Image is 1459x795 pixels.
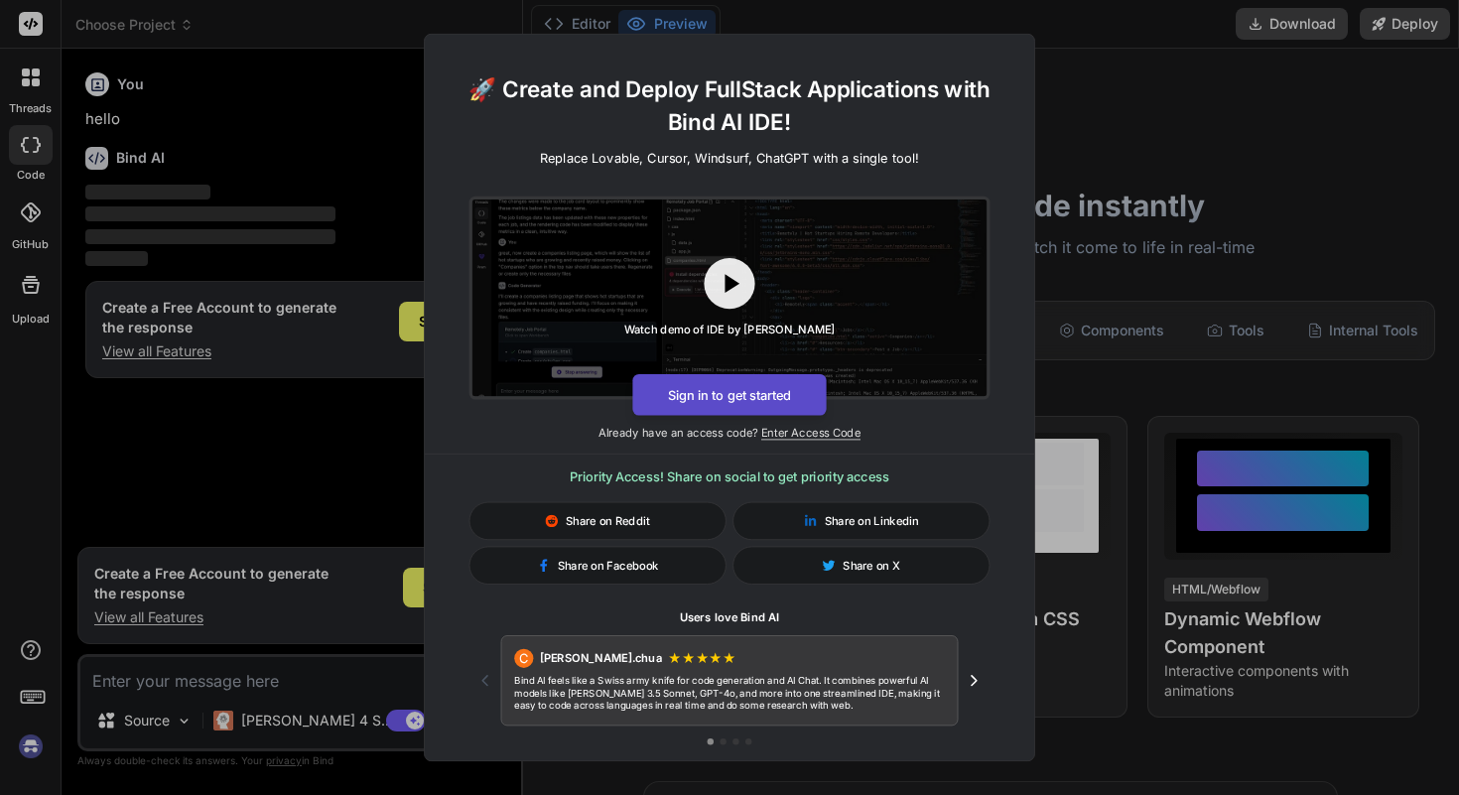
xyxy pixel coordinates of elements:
p: Replace Lovable, Cursor, Windsurf, ChatGPT with a single tool! [540,149,919,168]
span: ★ [696,649,710,668]
h1: Users love Bind AI [469,610,991,626]
button: Sign in to get started [632,374,826,416]
p: Bind AI feels like a Swiss army knife for code generation and AI Chat. It combines powerful AI mo... [514,674,945,712]
button: Next testimonial [958,665,990,697]
button: Go to testimonial 3 [732,738,738,744]
span: ★ [668,649,682,668]
button: Go to testimonial 1 [708,738,714,744]
span: ★ [682,649,696,668]
span: ★ [723,649,736,668]
span: Share on Facebook [558,558,659,574]
div: C [514,649,533,668]
span: Share on X [843,558,900,574]
button: Go to testimonial 4 [745,738,751,744]
span: [PERSON_NAME].chua [540,650,662,666]
button: Previous testimonial [469,665,501,697]
p: Already have an access code? [425,425,1034,441]
h3: Priority Access! Share on social to get priority access [469,467,991,486]
span: Enter Access Code [761,426,861,440]
h1: 🚀 Create and Deploy FullStack Applications with Bind AI IDE! [450,72,1008,139]
span: Share on Linkedin [825,513,919,529]
span: Share on Reddit [566,513,650,529]
div: Watch demo of IDE by [PERSON_NAME] [624,322,836,337]
button: Go to testimonial 2 [720,738,726,744]
span: ★ [709,649,723,668]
